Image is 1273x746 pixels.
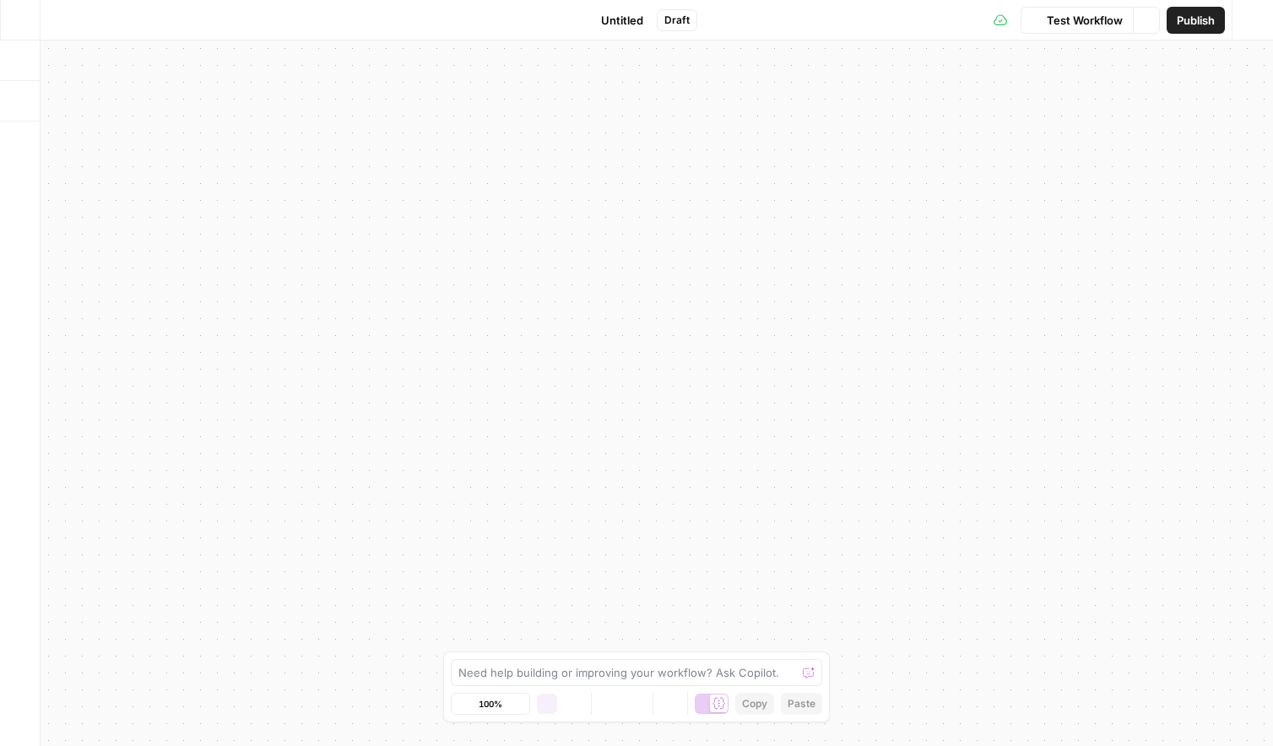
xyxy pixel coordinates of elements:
[1021,7,1133,34] button: Test Workflow
[781,693,822,715] button: Paste
[1177,12,1215,29] span: Publish
[788,696,815,711] span: Paste
[742,696,767,711] span: Copy
[1167,7,1225,34] button: Publish
[1047,12,1123,29] span: Test Workflow
[735,693,774,715] button: Copy
[576,7,653,34] button: Untitled
[479,697,502,711] span: 100%
[664,13,690,28] span: Draft
[601,12,643,29] span: Untitled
